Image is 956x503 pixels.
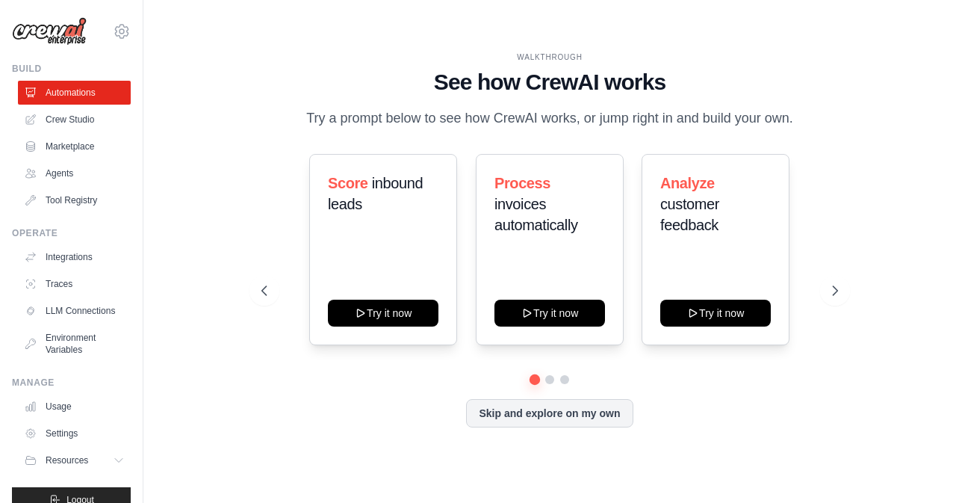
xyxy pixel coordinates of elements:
[18,108,131,132] a: Crew Studio
[18,422,131,445] a: Settings
[466,399,633,428] button: Skip and explore on my own
[18,272,131,296] a: Traces
[494,175,550,191] span: Process
[12,227,131,239] div: Operate
[12,63,131,75] div: Build
[18,135,131,158] a: Marketplace
[881,431,956,503] iframe: Chat Widget
[660,196,719,233] span: customer feedback
[328,175,423,212] span: inbound leads
[328,300,438,327] button: Try it now
[12,377,131,389] div: Manage
[261,69,837,96] h1: See how CrewAI works
[261,52,837,63] div: WALKTHROUGH
[494,196,578,233] span: invoices automatically
[18,395,131,419] a: Usage
[18,161,131,185] a: Agents
[660,175,715,191] span: Analyze
[18,448,131,472] button: Resources
[46,454,88,466] span: Resources
[18,81,131,105] a: Automations
[18,299,131,323] a: LLM Connections
[18,326,131,362] a: Environment Variables
[12,17,87,46] img: Logo
[660,300,771,327] button: Try it now
[18,188,131,212] a: Tool Registry
[328,175,368,191] span: Score
[18,245,131,269] a: Integrations
[299,108,801,129] p: Try a prompt below to see how CrewAI works, or jump right in and build your own.
[494,300,605,327] button: Try it now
